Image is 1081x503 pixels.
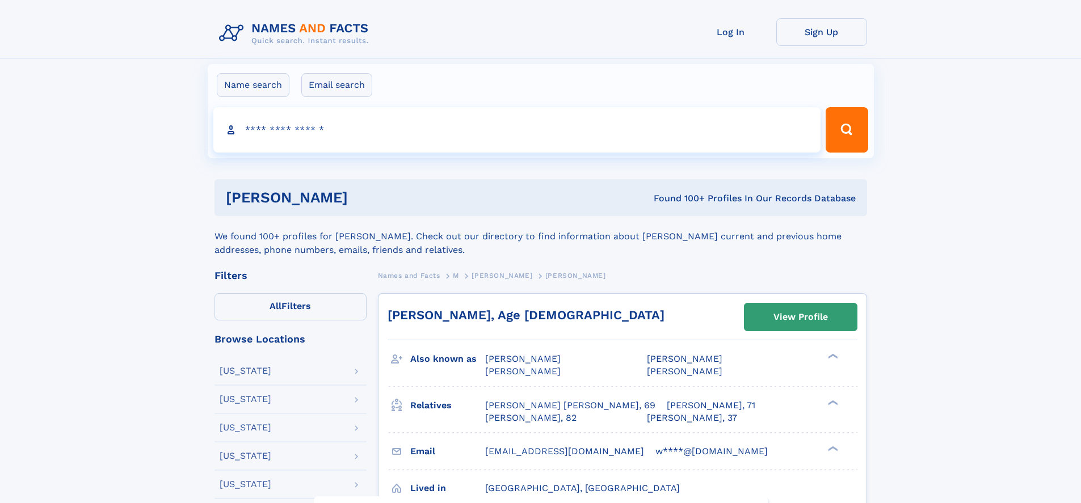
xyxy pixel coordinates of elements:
span: [PERSON_NAME] [472,272,532,280]
h3: Lived in [410,479,485,498]
div: View Profile [773,304,828,330]
label: Name search [217,73,289,97]
img: Logo Names and Facts [214,18,378,49]
div: [US_STATE] [220,480,271,489]
span: [PERSON_NAME] [647,353,722,364]
h3: Also known as [410,349,485,369]
a: [PERSON_NAME], 82 [485,412,577,424]
a: [PERSON_NAME] [PERSON_NAME], 69 [485,399,655,412]
span: [PERSON_NAME] [485,366,561,377]
a: Sign Up [776,18,867,46]
div: We found 100+ profiles for [PERSON_NAME]. Check out our directory to find information about [PERS... [214,216,867,257]
label: Email search [301,73,372,97]
div: ❯ [825,353,839,360]
a: [PERSON_NAME] [472,268,532,282]
div: Filters [214,270,367,281]
span: [PERSON_NAME] [485,353,561,364]
span: [PERSON_NAME] [647,366,722,377]
h3: Relatives [410,396,485,415]
div: [US_STATE] [220,366,271,375]
div: [US_STATE] [220,423,271,432]
a: [PERSON_NAME], Age [DEMOGRAPHIC_DATA] [388,308,664,322]
a: Log In [685,18,776,46]
a: [PERSON_NAME], 71 [667,399,755,412]
div: [US_STATE] [220,395,271,404]
div: ❯ [825,445,839,452]
span: [GEOGRAPHIC_DATA], [GEOGRAPHIC_DATA] [485,483,680,493]
h3: Email [410,442,485,461]
a: View Profile [744,303,857,331]
a: Names and Facts [378,268,440,282]
span: [PERSON_NAME] [545,272,606,280]
label: Filters [214,293,367,320]
span: [EMAIL_ADDRESS][DOMAIN_NAME] [485,446,644,456]
span: All [270,301,281,311]
input: search input [213,107,821,153]
a: M [453,268,459,282]
div: ❯ [825,399,839,406]
span: M [453,272,459,280]
a: [PERSON_NAME], 37 [647,412,737,424]
h1: [PERSON_NAME] [226,191,501,205]
button: Search Button [826,107,868,153]
div: [US_STATE] [220,451,271,460]
div: Found 100+ Profiles In Our Records Database [500,192,856,205]
div: Browse Locations [214,334,367,344]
